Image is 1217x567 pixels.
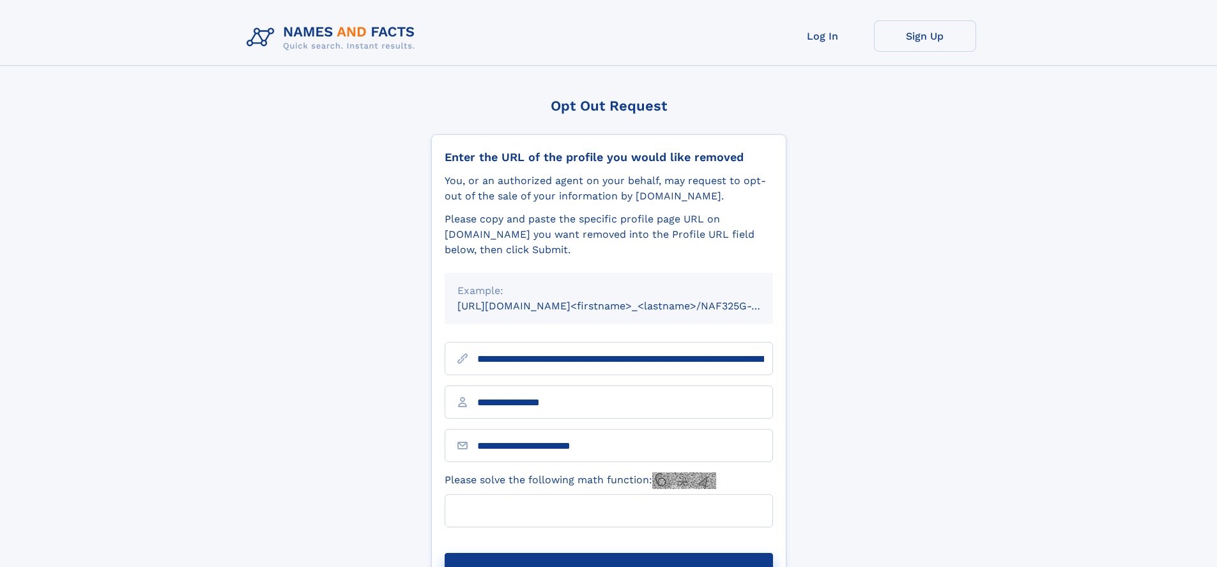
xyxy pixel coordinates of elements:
a: Sign Up [874,20,976,52]
img: Logo Names and Facts [241,20,425,55]
div: Opt Out Request [431,98,786,114]
a: Log In [772,20,874,52]
small: [URL][DOMAIN_NAME]<firstname>_<lastname>/NAF325G-xxxxxxxx [457,300,797,312]
div: Enter the URL of the profile you would like removed [445,150,773,164]
label: Please solve the following math function: [445,472,716,489]
div: Please copy and paste the specific profile page URL on [DOMAIN_NAME] you want removed into the Pr... [445,212,773,258]
div: You, or an authorized agent on your behalf, may request to opt-out of the sale of your informatio... [445,173,773,204]
div: Example: [457,283,760,299]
